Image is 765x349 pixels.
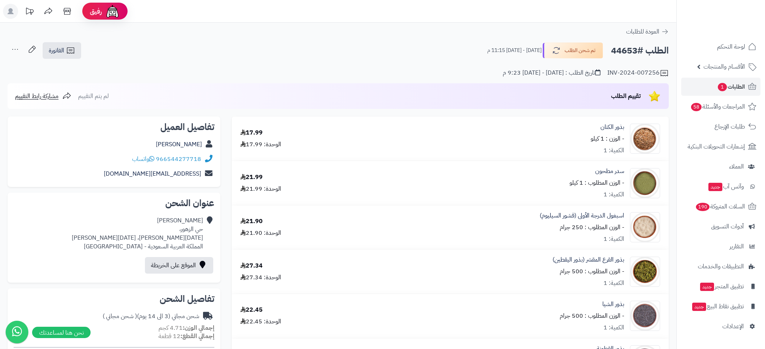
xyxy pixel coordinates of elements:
span: جديد [708,183,722,191]
small: - الوزن المطلوب : 500 جرام [560,267,624,276]
div: الوحدة: 27.34 [240,273,281,282]
small: 4.71 كجم [159,323,214,332]
a: اسبغول الدرجة الأولى (قشور السيليوم) [540,211,624,220]
span: الأقسام والمنتجات [703,61,745,72]
span: العودة للطلبات [626,27,659,36]
a: العملاء [681,158,760,176]
img: 1667661819-Chia%20Seeds-90x90.jpg [630,301,660,331]
span: الطلبات [717,81,745,92]
small: 12 قطعة [159,332,214,341]
a: السلات المتروكة190 [681,197,760,216]
a: [EMAIL_ADDRESS][DOMAIN_NAME] [104,169,201,178]
a: وآتس آبجديد [681,178,760,196]
a: طلبات الإرجاع [681,118,760,136]
span: الإعدادات [722,321,744,332]
span: تطبيق نقاط البيع [691,301,744,312]
div: تاريخ الطلب : [DATE] - [DATE] 9:23 م [503,69,600,77]
a: بذور القرع المقشر (بذور اليقطين) [553,256,624,264]
span: السلات المتروكة [695,201,745,212]
small: - الوزن المطلوب : 500 جرام [560,311,624,320]
strong: إجمالي الوزن: [183,323,214,332]
div: الكمية: 1 [603,279,624,288]
div: 21.99 [240,173,263,182]
div: الكمية: 1 [603,190,624,199]
span: جديد [692,303,706,311]
a: المراجعات والأسئلة58 [681,98,760,116]
img: 1628249871-Flax%20Seeds-90x90.jpg [630,124,660,154]
a: الفاتورة [43,42,81,59]
img: ai-face.png [105,4,120,19]
span: تطبيق المتجر [699,281,744,292]
a: تطبيق نقاط البيعجديد [681,297,760,315]
a: 966544277718 [156,155,201,164]
a: أدوات التسويق [681,217,760,236]
span: التقارير [730,241,744,252]
img: 1645466661-Psyllium%20Husks-90x90.jpg [630,212,660,242]
a: سدر مطحون [595,167,624,176]
small: [DATE] - [DATE] 11:15 م [487,47,542,54]
span: أدوات التسويق [711,221,744,232]
button: تم شحن الطلب [543,43,603,58]
span: مشاركة رابط التقييم [15,92,58,101]
a: واتساب [132,155,154,164]
span: رفيق [90,7,102,16]
small: - الوزن : 1 كيلو [591,134,624,143]
a: إشعارات التحويلات البنكية [681,138,760,156]
small: - الوزن المطلوب : 1 كيلو [570,178,624,187]
span: لوحة التحكم [717,41,745,52]
div: شحن مجاني (3 الى 14 يوم) [103,312,199,321]
a: تطبيق المتجرجديد [681,277,760,295]
a: [PERSON_NAME] [156,140,202,149]
div: الوحدة: 22.45 [240,317,281,326]
div: INV-2024-007256 [607,69,669,78]
div: الوحدة: 21.90 [240,229,281,237]
h2: عنوان الشحن [14,199,214,208]
a: الإعدادات [681,317,760,335]
div: الوحدة: 17.99 [240,140,281,149]
span: 190 [696,203,710,211]
h2: الطلب #44653 [611,43,669,58]
img: 1639900622-Jujube%20Leaf%20Powder-90x90.jpg [630,168,660,198]
a: الموقع على الخريطة [145,257,213,274]
div: [PERSON_NAME] حي الزهور، [DATE][PERSON_NAME]، [DATE][PERSON_NAME] المملكة العربية السعودية - [GEO... [72,216,203,251]
strong: إجمالي القطع: [180,332,214,341]
span: وآتس آب [708,181,744,192]
div: الوحدة: 21.99 [240,185,281,193]
img: 1659889724-Squash%20Seeds%20Peeled-90x90.jpg [630,257,660,287]
a: بذور الشيا [602,300,624,309]
div: الكمية: 1 [603,146,624,155]
span: ( شحن مجاني ) [103,312,137,321]
span: المراجعات والأسئلة [690,101,745,112]
span: لم يتم التقييم [78,92,109,101]
div: 22.45 [240,306,263,314]
span: إشعارات التحويلات البنكية [688,141,745,152]
a: بذور الكتان [600,123,624,132]
span: 1 [718,83,727,92]
span: التطبيقات والخدمات [698,261,744,272]
span: طلبات الإرجاع [714,121,745,132]
div: 27.34 [240,262,263,270]
span: تقييم الطلب [611,92,641,101]
a: تحديثات المنصة [20,4,39,21]
span: العملاء [729,161,744,172]
a: التقارير [681,237,760,256]
div: 21.90 [240,217,263,226]
span: 58 [691,103,702,112]
a: التطبيقات والخدمات [681,257,760,276]
a: مشاركة رابط التقييم [15,92,71,101]
div: 17.99 [240,129,263,137]
a: العودة للطلبات [626,27,669,36]
h2: تفاصيل العميل [14,122,214,132]
img: logo-2.png [714,17,758,33]
div: الكمية: 1 [603,323,624,332]
span: جديد [700,283,714,291]
span: الفاتورة [49,46,64,55]
h2: تفاصيل الشحن [14,294,214,303]
a: لوحة التحكم [681,38,760,56]
div: الكمية: 1 [603,235,624,243]
small: - الوزن المطلوب : 250 جرام [560,223,624,232]
a: الطلبات1 [681,78,760,96]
